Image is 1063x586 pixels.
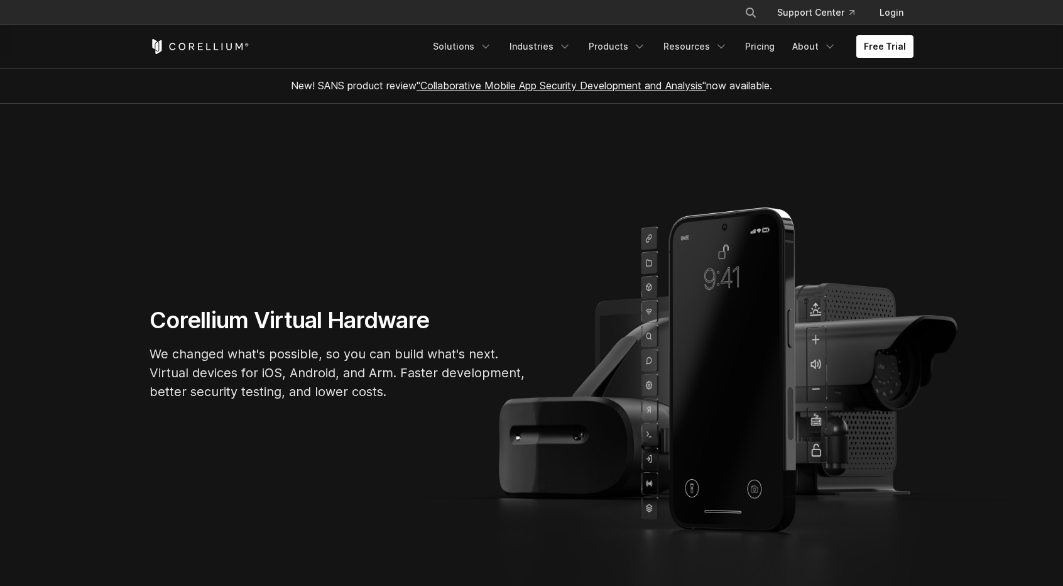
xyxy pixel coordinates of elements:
div: Navigation Menu [425,35,913,58]
a: About [785,35,844,58]
a: Solutions [425,35,499,58]
a: Resources [656,35,735,58]
p: We changed what's possible, so you can build what's next. Virtual devices for iOS, Android, and A... [150,345,526,401]
a: Corellium Home [150,39,249,54]
a: Products [581,35,653,58]
a: Industries [502,35,579,58]
a: Pricing [738,35,782,58]
div: Navigation Menu [729,1,913,24]
a: Support Center [767,1,864,24]
a: Login [869,1,913,24]
button: Search [739,1,762,24]
h1: Corellium Virtual Hardware [150,306,526,334]
a: Free Trial [856,35,913,58]
a: "Collaborative Mobile App Security Development and Analysis" [417,79,706,92]
span: New! SANS product review now available. [291,79,772,92]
